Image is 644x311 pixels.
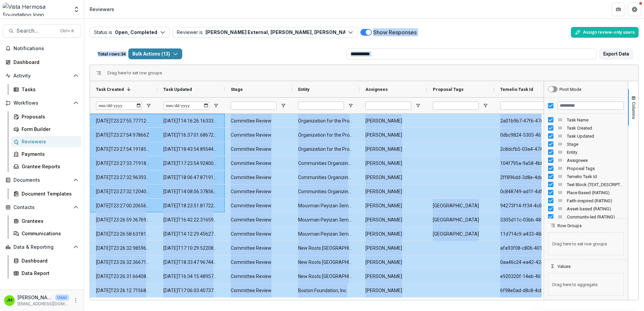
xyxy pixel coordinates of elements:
[298,157,353,170] span: Communities Organizing for Haitian Engagement and Development (COFHED)
[22,190,76,197] div: Document Templates
[544,188,628,197] div: Place Based (RATING) Column
[567,134,624,139] span: Task Updated
[500,270,555,283] span: e920320f-14eb-461c-995d-2460af0288d9
[557,102,624,110] input: Filter Columns Input
[163,87,192,92] span: Task Updated
[500,142,555,156] span: 2c8dcfb5-03a4-4747-adf7-9b3851f2716c
[96,241,151,255] span: [DATE]T23:26:32.985965Z
[544,180,628,188] div: Text Block (TEXT_DESCRIPTION) Column
[500,171,555,184] span: 2ff896dd-3d8e-4dab-a7ae-589d50bb1921
[567,182,624,187] span: Text Block (TEXT_DESCRIPTION)
[3,175,81,185] button: Open Documents
[298,114,353,128] span: Organization for the Promotion of Farmers Maniche (OPAGMA)
[163,185,219,199] span: [DATE]T14:08:06.378567Z
[599,48,633,59] button: Export Data
[96,142,151,156] span: [DATE]T23:27:54.191851Z
[163,157,219,170] span: [DATE]T17:23:54.924007Z
[163,199,219,213] span: [DATE]T18:23:51.817222Z
[163,114,219,128] span: [DATE]T14:16:26.163331Z
[72,297,80,305] button: More
[11,215,81,227] a: Grantees
[298,255,353,269] span: New Roots [GEOGRAPHIC_DATA]
[571,27,639,38] button: Assign review-only users
[231,114,286,128] span: Committee Review
[163,241,219,255] span: [DATE]T17:10:29.522083Z
[500,284,555,298] span: 6f98e0ad-d8c8-4cb3-bbda-c3e7cb4d5254
[567,126,624,131] span: Task Created
[544,172,628,180] div: Temelio Task Id Column
[96,128,151,142] span: [DATE]T23:27:54.97866Z
[163,284,219,298] span: [DATE]T17:06:03.407377Z
[13,177,70,183] span: Documents
[483,103,488,108] button: Open Filter Menu
[365,270,421,283] span: [PERSON_NAME]
[567,166,624,171] span: Proposal Tags
[298,185,353,199] span: Communities Organizing for Haitian Engagement and Development (COFHED)
[231,128,286,142] span: Committee Review
[348,103,353,108] button: Open Filter Menu
[17,28,56,34] span: Search...
[231,227,286,241] span: Committee Review
[22,230,76,237] div: Communications
[365,128,421,142] span: [PERSON_NAME]
[544,156,628,164] div: Assignees Column
[96,87,124,92] span: Task Created
[146,103,151,108] button: Open Filter Menu
[567,158,624,163] span: Assignees
[231,171,286,184] span: Committee Review
[298,128,353,142] span: Organization for the Promotion of Farmers Maniche (OPAGMA)
[281,103,286,108] button: Open Filter Menu
[433,213,488,227] span: [GEOGRAPHIC_DATA]
[567,190,624,195] span: Place Based (RATING)
[544,116,628,124] div: Task Name Column
[544,228,628,259] div: Row Groups
[231,157,286,170] span: Committee Review
[567,174,624,179] span: Temelio Task Id
[365,241,421,255] span: [PERSON_NAME]
[163,142,219,156] span: [DATE]T18:43:54.895447Z
[13,205,70,210] span: Contacts
[298,270,353,283] span: New Roots [GEOGRAPHIC_DATA]
[567,206,624,211] span: Asset-based (RATING)
[172,27,358,38] button: Reviewer is[PERSON_NAME] External, [PERSON_NAME], [PERSON_NAME], [PERSON_NAME], [PERSON_NAME]
[415,103,421,108] button: Open Filter Menu
[433,87,463,92] span: Proposal Tags
[365,157,421,170] span: [PERSON_NAME]
[11,188,81,199] a: Document Templates
[500,128,555,142] span: 0dbc9824-5305-4676-8d69-d06966274512
[96,102,142,110] input: Task Created Filter Input
[3,70,81,81] button: Open Activity
[22,126,76,133] div: Form Builder
[163,227,219,241] span: [DATE]T14:12:29.456272Z
[55,295,69,301] p: User
[557,264,571,269] span: Values
[3,43,81,54] button: Notifications
[22,163,76,170] div: Grantee Reports
[544,164,628,172] div: Proposal Tags Column
[96,270,151,283] span: [DATE]T23:26:31.664089Z
[163,270,219,283] span: [DATE]T16:34:15.489577Z
[72,3,81,16] button: Open entity switcher
[22,257,76,264] div: Dashboard
[544,132,628,140] div: Task Updated Column
[298,213,353,227] span: Mouvman Peyizan 3eme Kanperin (MP3K)
[500,87,533,92] span: Temelio Task Id
[231,270,286,283] span: Committee Review
[298,102,344,110] input: Entity Filter Input
[231,87,243,92] span: Stage
[163,171,219,184] span: [DATE]T18:06:47.871919Z
[631,102,636,119] span: Columns
[90,6,114,13] div: Reviewers
[163,102,209,110] input: Task Updated Filter Input
[548,232,624,255] span: Drag here to set row groups
[11,228,81,239] a: Communications
[365,199,421,213] span: [PERSON_NAME]
[13,244,70,250] span: Data & Reporting
[298,241,353,255] span: New Roots [GEOGRAPHIC_DATA]
[567,150,624,155] span: Entity
[365,213,421,227] span: [PERSON_NAME]
[22,217,76,224] div: Grantees
[433,102,479,110] input: Proposal Tags Filter Input
[11,111,81,122] a: Proposals
[544,116,628,269] div: Column List 19 Columns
